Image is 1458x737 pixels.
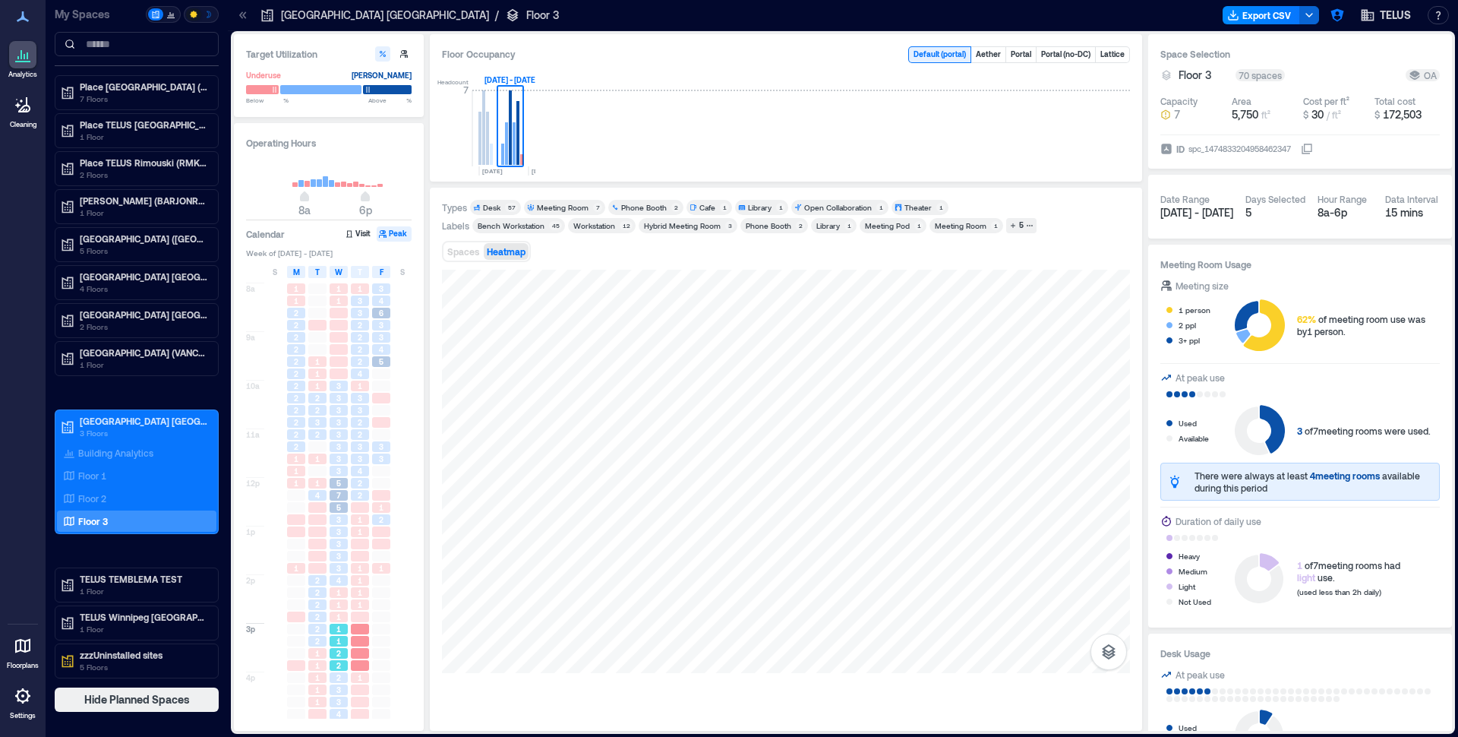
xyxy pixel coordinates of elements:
span: 3 [336,514,341,525]
div: Used [1179,720,1197,735]
span: 1 [315,356,320,367]
div: Types [442,201,467,214]
div: 1 [914,221,923,230]
p: 4 Floors [80,283,207,295]
p: [GEOGRAPHIC_DATA] (VANCBC01) [80,346,207,359]
span: 3 [379,441,383,452]
div: Bench Workstation [478,220,544,231]
p: Floor 3 [78,515,108,527]
span: 2 [358,429,362,440]
span: 3p [246,624,255,634]
div: Used [1179,416,1197,431]
p: [GEOGRAPHIC_DATA] [GEOGRAPHIC_DATA] [281,8,489,23]
div: 12 [620,221,633,230]
span: 1 [294,283,298,294]
span: 3 [336,685,341,695]
p: 3 Floors [80,427,207,439]
span: 2 [358,490,362,501]
span: / ft² [1327,109,1341,120]
span: 3 [379,454,383,464]
span: T [315,266,320,278]
span: 1 [358,672,362,683]
span: 2 [294,344,298,355]
span: 1 [315,454,320,464]
span: 1 [315,648,320,659]
div: Hour Range [1318,193,1367,205]
button: Default (portal) [909,47,970,62]
span: T [358,266,362,278]
p: 1 Floor [80,359,207,371]
span: 2 [315,405,320,416]
div: 3 [725,221,734,230]
span: 4 [358,466,362,476]
div: of meeting room use was by 1 person . [1297,313,1440,337]
div: Theater [904,202,932,213]
span: 2 [315,624,320,634]
p: TELUS TEMBLEMA TEST [80,573,207,585]
div: spc_1474833204958462347 [1187,141,1292,157]
p: Floor 2 [78,492,106,505]
p: 1 Floor [80,585,207,597]
span: 1 [358,587,362,598]
div: Available [1179,431,1209,446]
span: 3 [336,527,341,537]
div: Phone Booth [621,202,667,213]
button: Export CSV [1223,6,1300,24]
div: Capacity [1160,95,1198,107]
span: 1 [315,381,320,391]
span: 3 [336,405,341,416]
span: 2 [315,636,320,647]
span: Week of [DATE] - [DATE] [246,248,412,258]
span: 1 [294,478,298,489]
span: 5 [336,478,341,489]
p: Floor 3 [526,8,559,23]
div: 1 person [1179,302,1210,318]
span: 2 [294,368,298,379]
span: 2 [294,441,298,452]
p: Building Analytics [78,447,153,459]
div: Cafe [699,202,715,213]
p: zzzUninstalled sites [80,649,207,661]
span: light [1297,572,1315,583]
span: 3 [336,563,341,574]
span: 3 [358,296,362,306]
span: 8a [246,283,255,294]
span: 1 [379,563,383,574]
p: Place TELUS Rimouski (RMKIPQQT) [80,157,207,169]
p: 5 Floors [80,245,207,257]
div: 7 [593,203,602,212]
p: 2 Floors [80,321,207,333]
span: 2 [315,393,320,403]
span: 3 [336,551,341,561]
span: 2 [294,320,298,331]
p: Settings [10,711,36,720]
div: 5 [1245,205,1305,220]
div: Desk [483,202,500,213]
div: 15 mins [1385,205,1441,220]
p: [GEOGRAPHIC_DATA] [GEOGRAPHIC_DATA] [80,308,207,321]
div: Area [1232,95,1251,107]
div: Not Used [1179,594,1211,609]
div: 57 [505,203,518,212]
span: 1 [336,587,341,598]
span: 10a [246,381,260,391]
span: 12p [246,478,260,489]
div: Meeting Pod [865,220,910,231]
p: [GEOGRAPHIC_DATA] [GEOGRAPHIC_DATA] [80,415,207,427]
div: 1 [991,221,1000,230]
span: 4 [379,344,383,355]
div: 1 [720,203,729,212]
p: [PERSON_NAME] (BARJONRN) - CLOSED [80,195,207,207]
div: 2 [796,221,805,230]
button: Visit [343,226,375,242]
span: 3 [358,454,362,464]
span: Above % [368,96,412,105]
span: 2 [294,332,298,343]
span: 2 [358,417,362,428]
div: of 7 meeting rooms had use. [1297,559,1400,584]
span: ID [1176,141,1185,157]
p: My Spaces [55,7,143,22]
div: Meeting size [1176,278,1229,293]
span: 3 [336,381,341,391]
span: 9a [246,332,255,343]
